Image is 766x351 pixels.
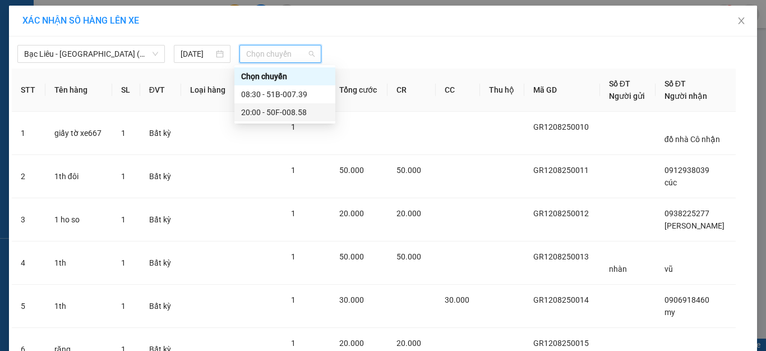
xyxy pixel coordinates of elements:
[12,198,45,241] td: 3
[112,69,140,112] th: SL
[181,48,213,60] input: 12/08/2025
[445,295,469,304] span: 30.000
[12,112,45,155] td: 1
[533,122,589,131] span: GR1208250010
[45,198,113,241] td: 1 ho so
[533,209,589,218] span: GR1208250012
[140,241,181,285] td: Bất kỳ
[387,69,436,112] th: CR
[396,339,421,348] span: 20.000
[22,15,139,26] span: XÁC NHẬN SỐ HÀNG LÊN XE
[24,45,158,62] span: Bạc Liêu - Sài Gòn (VIP)
[396,166,421,175] span: 50.000
[665,221,725,230] span: [PERSON_NAME]
[665,209,709,218] span: 0938225277
[291,166,296,175] span: 1
[339,209,364,218] span: 20.000
[64,55,73,64] span: phone
[291,339,296,348] span: 1
[665,308,675,317] span: my
[665,135,720,144] span: đồ nhà Cô nhận
[339,295,364,304] span: 30.000
[291,295,296,304] span: 1
[533,252,589,261] span: GR1208250013
[609,92,645,101] span: Người gửi
[291,252,296,261] span: 1
[246,45,315,62] span: Chọn chuyến
[480,69,524,112] th: Thu hộ
[609,265,627,273] span: nhàn
[396,252,421,261] span: 50.000
[524,69,600,112] th: Mã GD
[45,155,113,198] td: 1th đôi
[64,7,121,21] b: TRÍ NHÂN
[665,92,707,101] span: Người nhận
[12,285,45,328] td: 5
[665,166,709,175] span: 0912938039
[726,6,757,37] button: Close
[241,88,329,101] div: 08:30 - 51B-007.39
[45,69,113,112] th: Tên hàng
[339,166,364,175] span: 50.000
[533,166,589,175] span: GR1208250011
[291,209,296,218] span: 1
[339,339,364,348] span: 20.000
[330,69,387,112] th: Tổng cước
[5,84,115,102] b: GỬI : VP Giá Rai
[5,25,214,53] li: [STREET_ADDRESS][PERSON_NAME]
[396,209,421,218] span: 20.000
[121,258,126,267] span: 1
[533,339,589,348] span: GR1208250015
[291,122,296,131] span: 1
[12,69,45,112] th: STT
[121,215,126,224] span: 1
[665,178,677,187] span: cúc
[64,27,73,36] span: environment
[121,302,126,311] span: 1
[12,241,45,285] td: 4
[234,67,335,85] div: Chọn chuyến
[181,69,236,112] th: Loại hàng
[140,155,181,198] td: Bất kỳ
[339,252,364,261] span: 50.000
[140,285,181,328] td: Bất kỳ
[737,16,746,25] span: close
[241,70,329,83] div: Chọn chuyến
[665,79,686,88] span: Số ĐT
[436,69,479,112] th: CC
[121,129,126,138] span: 1
[5,53,214,67] li: 0983 44 7777
[45,112,113,155] td: giấy tờ xe667
[45,285,113,328] td: 1th
[121,172,126,181] span: 1
[140,112,181,155] td: Bất kỳ
[45,241,113,285] td: 1th
[533,295,589,304] span: GR1208250014
[609,79,630,88] span: Số ĐT
[665,265,673,273] span: vũ
[140,69,181,112] th: ĐVT
[140,198,181,241] td: Bất kỳ
[665,295,709,304] span: 0906918460
[241,106,329,118] div: 20:00 - 50F-008.58
[12,155,45,198] td: 2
